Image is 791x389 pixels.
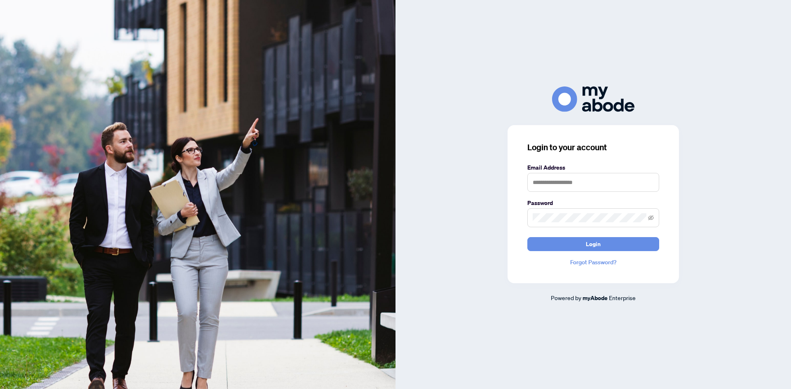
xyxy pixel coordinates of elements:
a: Forgot Password? [527,258,659,267]
span: eye-invisible [648,215,654,221]
button: Login [527,237,659,251]
label: Password [527,198,659,207]
img: ma-logo [552,86,634,112]
label: Email Address [527,163,659,172]
span: Login [586,238,601,251]
h3: Login to your account [527,142,659,153]
span: Enterprise [609,294,636,301]
a: myAbode [583,293,608,303]
span: Powered by [551,294,581,301]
